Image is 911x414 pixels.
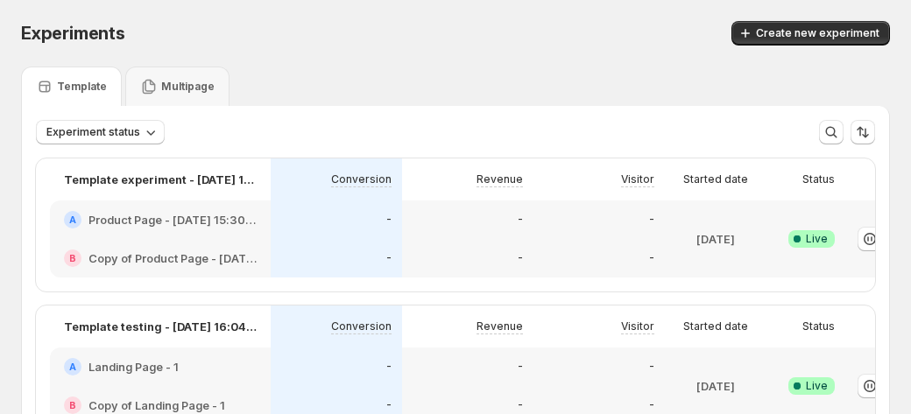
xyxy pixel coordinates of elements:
[57,80,107,94] p: Template
[649,213,654,227] p: -
[731,21,890,46] button: Create new experiment
[331,172,392,186] p: Conversion
[621,172,654,186] p: Visitor
[69,253,76,263] h2: B
[621,319,654,333] p: Visitor
[46,125,140,139] span: Experiment status
[806,232,828,246] span: Live
[331,319,392,333] p: Conversion
[88,249,257,267] h2: Copy of Product Page - [DATE] 15:30:54
[386,251,392,265] p: -
[88,358,179,375] h2: Landing Page - 1
[649,398,654,412] p: -
[88,396,225,414] h2: Copy of Landing Page - 1
[518,251,523,265] p: -
[649,360,654,374] p: -
[36,120,165,144] button: Experiment status
[69,400,76,410] h2: B
[756,26,879,40] span: Create new experiment
[477,172,523,186] p: Revenue
[69,214,76,225] h2: A
[518,213,523,227] p: -
[696,230,735,248] p: [DATE]
[649,251,654,265] p: -
[64,318,257,335] p: Template testing - [DATE] 16:04:00
[518,360,523,374] p: -
[386,360,392,374] p: -
[851,120,875,144] button: Sort the results
[21,23,125,44] span: Experiments
[802,172,835,186] p: Status
[477,319,523,333] p: Revenue
[806,379,828,393] span: Live
[386,398,392,412] p: -
[683,319,748,333] p: Started date
[69,361,76,372] h2: A
[386,213,392,227] p: -
[161,80,215,94] p: Multipage
[64,171,257,188] p: Template experiment - [DATE] 15:29:05
[696,377,735,395] p: [DATE]
[518,398,523,412] p: -
[88,211,257,228] h2: Product Page - [DATE] 15:30:54
[683,172,748,186] p: Started date
[802,319,835,333] p: Status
